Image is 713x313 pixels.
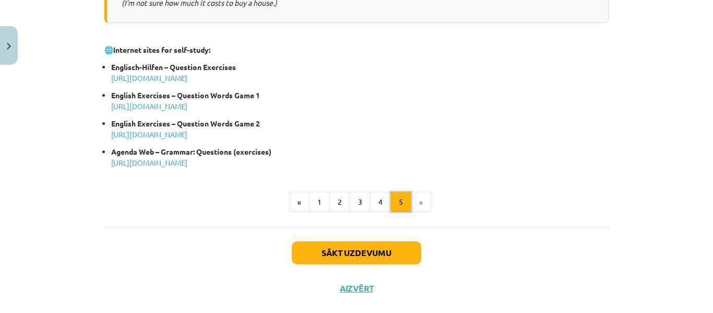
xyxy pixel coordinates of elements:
a: [URL][DOMAIN_NAME] [111,101,187,111]
button: « [289,192,310,213]
button: 1 [309,192,330,213]
button: 4 [370,192,391,213]
a: [URL][DOMAIN_NAME] [111,73,187,83]
button: Aizvērt [337,283,376,294]
img: icon-close-lesson-0947bae3869378f0d4975bcd49f059093ad1ed9edebbc8119c70593378902aed.svg [7,43,11,50]
button: 2 [329,192,350,213]
strong: English Exercises – Question Words Game 1 [111,90,260,100]
strong: English Exercises – Question Words Game 2 [111,119,260,128]
button: Sākt uzdevumu [292,241,421,264]
p: 🌐 [104,33,609,55]
strong: Englisch-Hilfen – Question Exercises [111,62,236,72]
a: [URL][DOMAIN_NAME] [111,130,187,139]
nav: Page navigation example [104,192,609,213]
button: 3 [350,192,371,213]
a: [URL][DOMAIN_NAME] [111,158,187,167]
strong: Internet sites for self-study: [113,45,210,54]
button: 5 [390,192,411,213]
strong: Agenda Web – Grammar: Questions (exercises) [111,147,271,156]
